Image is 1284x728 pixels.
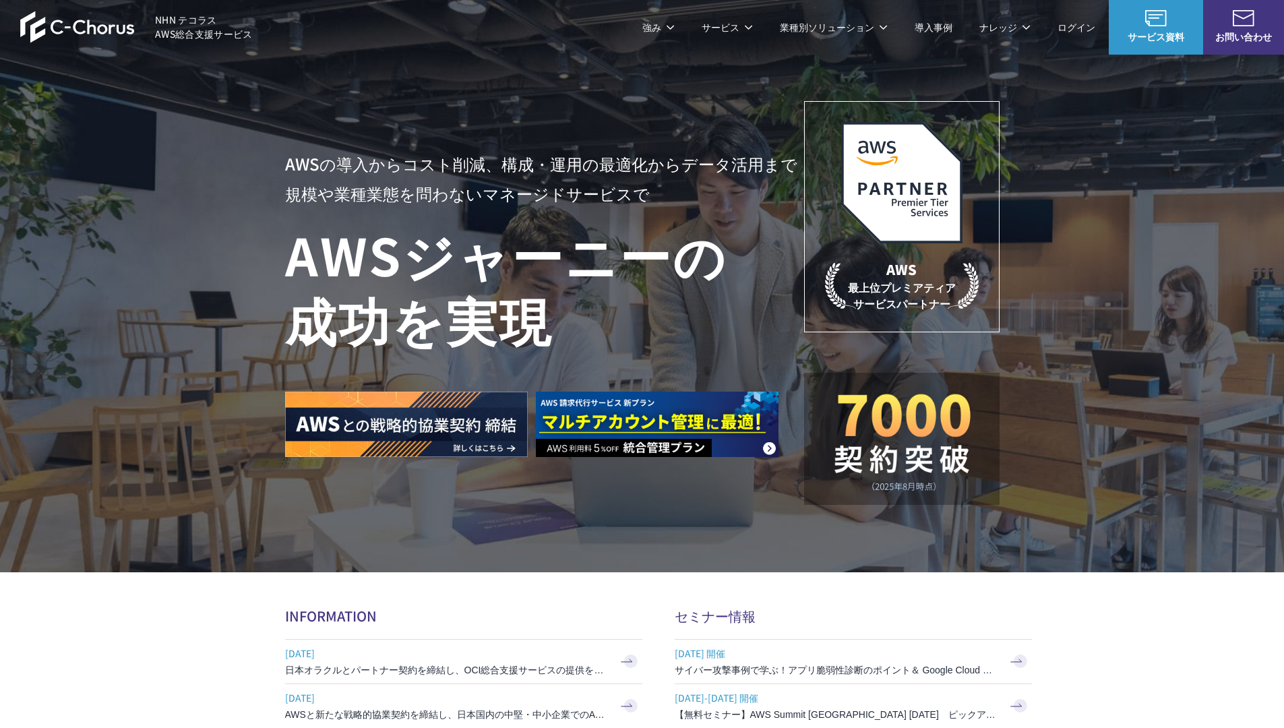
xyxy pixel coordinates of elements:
p: 業種別ソリューション [780,20,888,34]
h3: AWSと新たな戦略的協業契約を締結し、日本国内の中堅・中小企業でのAWS活用を加速 [285,708,609,721]
img: AWSとの戦略的協業契約 締結 [285,392,528,457]
a: [DATE]-[DATE] 開催 【無料セミナー】AWS Summit [GEOGRAPHIC_DATA] [DATE] ピックアップセッション [675,684,1032,728]
span: お問い合わせ [1203,30,1284,44]
h1: AWS ジャーニーの 成功を実現 [285,222,804,351]
span: NHN テコラス AWS総合支援サービス [155,13,253,41]
img: AWS総合支援サービス C-Chorus サービス資料 [1145,10,1167,26]
h3: 日本オラクルとパートナー契約を締結し、OCI総合支援サービスの提供を開始 [285,663,609,677]
span: [DATE] [285,688,609,708]
span: [DATE] [285,643,609,663]
p: 強み [642,20,675,34]
span: [DATE]-[DATE] 開催 [675,688,998,708]
h2: セミナー情報 [675,606,1032,626]
span: [DATE] 開催 [675,643,998,663]
a: ログイン [1058,20,1095,34]
a: 導入事例 [915,20,952,34]
a: [DATE] 日本オラクルとパートナー契約を締結し、OCI総合支援サービスの提供を開始 [285,640,642,684]
img: AWSプレミアティアサービスパートナー [841,122,962,243]
p: AWSの導入からコスト削減、 構成・運用の最適化からデータ活用まで 規模や業種業態を問わない マネージドサービスで [285,149,804,208]
a: AWS総合支援サービス C-Chorus NHN テコラスAWS総合支援サービス [20,11,253,43]
h3: 【無料セミナー】AWS Summit [GEOGRAPHIC_DATA] [DATE] ピックアップセッション [675,708,998,721]
a: [DATE] AWSと新たな戦略的協業契約を締結し、日本国内の中堅・中小企業でのAWS活用を加速 [285,684,642,728]
h2: INFORMATION [285,606,642,626]
p: サービス [702,20,753,34]
img: 契約件数 [831,393,973,491]
img: AWS請求代行サービス 統合管理プラン [536,392,778,457]
span: サービス資料 [1109,30,1203,44]
em: AWS [886,260,917,279]
h3: サイバー攻撃事例で学ぶ！アプリ脆弱性診断のポイント＆ Google Cloud セキュリティ対策 [675,663,998,677]
p: ナレッジ [979,20,1031,34]
a: [DATE] 開催 サイバー攻撃事例で学ぶ！アプリ脆弱性診断のポイント＆ Google Cloud セキュリティ対策 [675,640,1032,684]
p: 最上位プレミアティア サービスパートナー [825,260,979,311]
img: お問い合わせ [1233,10,1254,26]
